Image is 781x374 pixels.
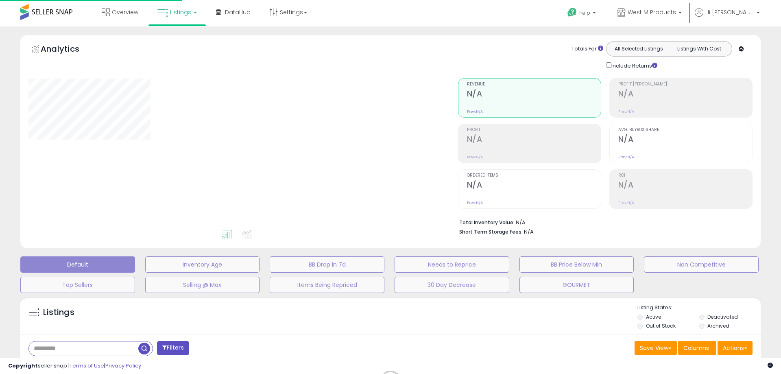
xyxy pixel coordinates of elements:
span: ROI [618,173,752,178]
button: 30 Day Decrease [395,277,509,293]
button: BB Price Below Min [519,256,634,273]
button: Non Competitive [644,256,759,273]
button: Needs to Reprice [395,256,509,273]
small: Prev: N/A [467,200,483,205]
div: Include Returns [600,61,667,70]
small: Prev: N/A [618,109,634,114]
span: N/A [524,228,534,236]
span: Listings [170,8,191,16]
h2: N/A [618,89,752,100]
div: Totals For [572,45,603,53]
button: Items Being Repriced [270,277,384,293]
small: Prev: N/A [467,155,483,160]
small: Prev: N/A [467,109,483,114]
button: Listings With Cost [669,44,729,54]
a: Hi [PERSON_NAME] [695,8,760,26]
strong: Copyright [8,362,38,370]
button: GOURMET [519,277,634,293]
span: Ordered Items [467,173,601,178]
button: Inventory Age [145,256,260,273]
h2: N/A [467,135,601,146]
span: Profit [467,128,601,132]
span: Profit [PERSON_NAME] [618,82,752,87]
div: seller snap | | [8,362,141,370]
h2: N/A [467,89,601,100]
button: All Selected Listings [609,44,669,54]
a: Help [561,1,604,26]
span: West M Products [628,8,676,16]
button: Selling @ Max [145,277,260,293]
i: Get Help [567,7,577,17]
button: BB Drop in 7d [270,256,384,273]
li: N/A [459,217,746,227]
span: Help [579,9,590,16]
button: Default [20,256,135,273]
span: DataHub [225,8,251,16]
small: Prev: N/A [618,155,634,160]
span: Overview [112,8,138,16]
h2: N/A [618,135,752,146]
span: Hi [PERSON_NAME] [705,8,754,16]
small: Prev: N/A [618,200,634,205]
span: Avg. Buybox Share [618,128,752,132]
h2: N/A [467,180,601,191]
h2: N/A [618,180,752,191]
b: Short Term Storage Fees: [459,228,523,235]
span: Revenue [467,82,601,87]
h5: Analytics [41,43,95,57]
button: Top Sellers [20,277,135,293]
b: Total Inventory Value: [459,219,515,226]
